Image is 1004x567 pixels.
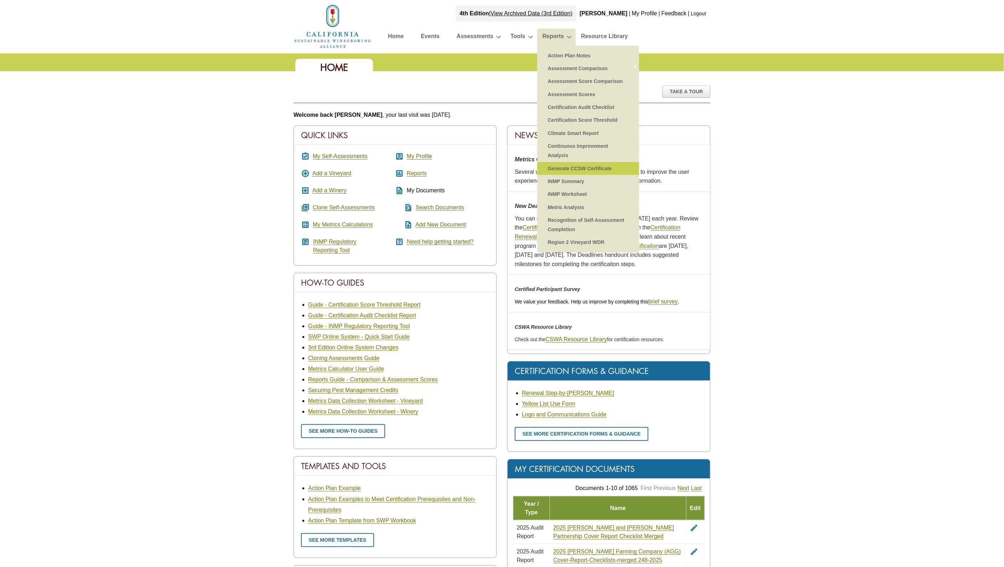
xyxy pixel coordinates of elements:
a: 2025 [PERSON_NAME] Farming Company (AGG) Cover-Report-Checklists-merged 248-2025 [553,548,681,563]
a: Guide - Certification Audit Checklist Report [308,312,416,319]
a: Action Plan Notes [544,49,632,62]
a: Climate Smart Report [544,127,632,140]
i: queue [301,203,310,212]
i: edit [690,547,698,556]
a: First [641,485,652,491]
a: My Metrics Calculations [313,222,373,228]
a: INMP RegulatoryReporting Tool [313,239,357,254]
p: You can start the Self-Assessment as early as [DATE] each year. Review the handout and watch the ... [515,214,703,269]
a: My Profile [407,153,432,160]
b: Welcome back [PERSON_NAME] [294,112,383,118]
a: My Profile [632,10,657,16]
a: Home [388,31,404,44]
a: Reports Guide - Comparison & Assessment Scores [308,376,438,383]
div: My Certification Documents [508,459,710,479]
div: News [508,126,710,145]
a: See more certification forms & guidance [515,427,648,441]
a: Clone Self-Assessments [313,204,375,211]
td: Name [550,496,686,520]
strong: 4th Edition [460,10,489,16]
a: Next [678,485,689,491]
a: Assessments [457,31,493,44]
a: Feedback [662,10,687,16]
div: Quick Links [294,126,496,145]
a: Last [691,485,702,491]
a: Certification Audit Checklist [544,101,632,114]
a: Continuous Improvement Analysis [544,140,632,162]
span: » [634,65,637,72]
img: logo_cswa2x.png [294,4,372,49]
a: Previous [654,485,676,491]
a: Renewal Step-by-[PERSON_NAME] [522,390,614,396]
em: CSWA Resource Library [515,324,572,330]
div: Templates And Tools [294,457,496,476]
a: Search Documents [416,204,464,211]
span: Documents 1-10 of 1065 [575,485,638,491]
a: Need help getting started? [407,239,474,245]
a: See more how-to guides [301,424,385,438]
a: Securing Pest Management Credits [308,387,398,394]
a: See more templates [301,533,374,547]
i: add_circle [301,169,310,178]
a: Assessment Comparison [544,62,632,75]
a: Metrics Calculator User Guide [308,366,384,372]
a: Metrics Data Collection Worksheet - Vineyard [308,398,423,404]
i: account_box [395,152,404,161]
a: brief survey [648,298,678,305]
div: | [456,6,576,21]
div: Certification Forms & Guidance [508,361,710,381]
span: Home [320,61,348,74]
i: assessment [395,169,404,178]
a: 3rd Edition Online System Changes [308,344,398,351]
div: | [687,6,690,21]
span: Check out the for certification resources. [515,337,664,342]
b: [PERSON_NAME] [580,10,627,16]
a: Certification Renewal Webinar [515,224,680,240]
a: CSWA Resource Library [545,336,607,343]
a: INMP Worksheet [544,188,632,201]
span: 2025 Audit Report [517,548,544,563]
a: View Archived Data (3rd Edition) [491,10,573,16]
i: find_in_page [395,203,413,212]
a: Guide - Certification Score Threshold Report [308,302,420,308]
i: article [301,238,310,246]
a: Yellow List Use Form [522,401,575,407]
div: How-To Guides [294,273,496,292]
a: Action Plan Examples to Meet Certification Prerequisites and Non-Prerequisites [308,496,476,513]
div: | [628,6,631,21]
td: Edit [686,496,704,520]
a: Assessment Score Comparison [544,75,632,88]
i: add_box [301,186,310,195]
i: calculate [301,220,310,229]
a: Deadlines for Certificaiton [594,243,659,249]
a: Logo and Communications Guide [522,411,606,418]
a: Metrics Data Collection Worksheet - Winery [308,409,418,415]
em: Certified Participant Survey [515,286,580,292]
a: Resource Library [581,31,628,44]
a: Certification Renewal Steps [523,224,593,231]
a: Action Plan Template from SWP Workbook [308,517,416,524]
a: Home [294,23,372,29]
i: note_add [395,220,413,229]
a: Reports [543,31,564,44]
div: | [658,6,661,21]
a: Logout [691,11,706,16]
a: Reports [407,170,427,177]
td: Year / Type [513,496,550,520]
a: edit [690,548,698,555]
a: Certification Score Threshold [544,114,632,126]
span: We value your feedback. Help us improve by completing this . [515,299,679,305]
a: Add a Vineyard [312,170,351,177]
span: My Documents [407,187,445,193]
a: INMP Summary [544,175,632,188]
a: Generate CCSW Certificate [544,162,632,175]
i: edit [690,524,698,532]
strong: Metrics Center Updates [515,156,579,162]
p: , your last visit was [DATE]. [294,110,710,120]
strong: New Deadlines [515,203,555,209]
a: SWP Online System - Quick Start Guide [308,334,410,340]
a: Region 2 Vineyard WDR [544,236,632,249]
a: Action Plan Example [308,485,361,491]
a: Add a Winery [312,187,347,194]
a: Cloning Assessments Guide [308,355,379,361]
